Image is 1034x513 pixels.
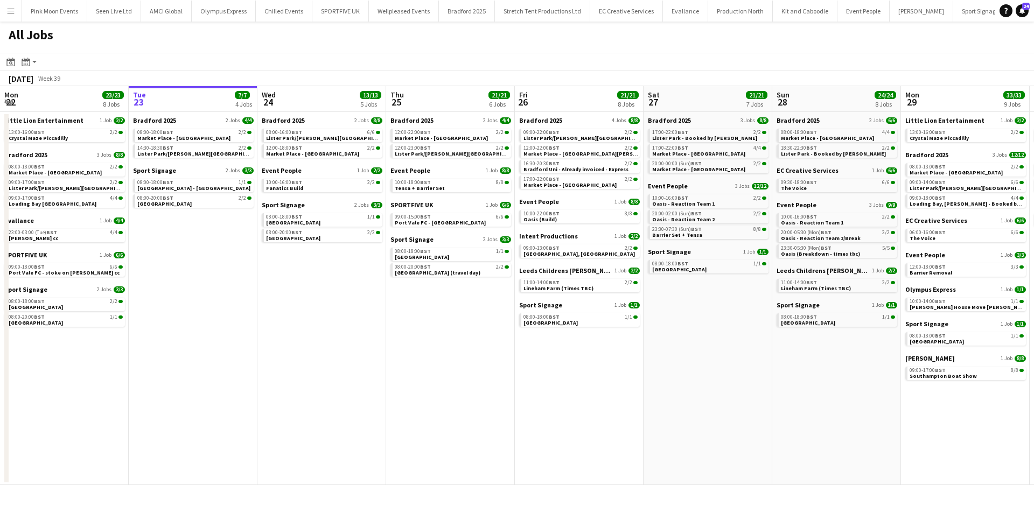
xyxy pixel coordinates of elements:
span: Bradford 2025 [133,116,176,124]
span: 12/12 [752,183,768,189]
span: Bradford Uni - Already invoiced - Express [523,166,628,173]
span: BST [677,129,688,136]
span: BST [291,213,302,220]
div: Little Lion Entertainment1 Job2/213:00-16:00BST2/2Crystal Maze Piccadilly [4,116,125,151]
a: Sport Signage2 Jobs3/3 [262,201,382,209]
span: Lister Park/Cartwright Hall [523,135,694,142]
span: 2 Jobs [226,117,240,124]
span: 1 Job [872,167,884,174]
div: Event People3 Jobs9/910:00-16:00BST2/2Oasis - Reaction Team 120:00-05:30 (Mon)BST2/2Oasis - React... [777,201,897,266]
span: SPORTFIVE UK [390,201,433,209]
span: 1 Job [486,202,498,208]
span: 2/2 [110,180,117,185]
a: 24 [1016,4,1029,17]
span: 4/4 [882,130,890,135]
button: SPORTFIVE UK [312,1,369,22]
a: 20:00-00:00 (Sun)BST2/2Market Place - [GEOGRAPHIC_DATA] [652,160,766,172]
a: 10:00-18:00BST8/8Tensa + Barrier Set [395,179,509,191]
a: Evallance1 Job4/4 [4,216,125,224]
a: 08:00-20:00BST2/2[GEOGRAPHIC_DATA] [137,194,251,207]
span: 09:00-15:00 [395,214,431,220]
span: Market Place - Shipley [395,135,488,142]
span: 6/6 [882,180,890,185]
div: Bradford 20252 Jobs4/408:00-18:00BST2/2Market Place - [GEOGRAPHIC_DATA]14:30-18:30BST2/2Lister Pa... [133,116,254,166]
span: Market Place - Shipley [137,135,230,142]
span: BST [163,144,173,151]
span: 12:00-23:00 [395,145,431,151]
span: BST [34,194,45,201]
a: Bradford 20252 Jobs6/6 [777,116,897,124]
span: Little Lion Entertainment [905,116,984,124]
span: Sport Signage [262,201,305,209]
span: 2/2 [496,145,504,151]
span: 09:00-17:00 [9,195,45,201]
a: Sport Signage2 Jobs3/3 [133,166,254,174]
span: BST [677,144,688,151]
a: 09:00-22:00BST2/2Lister Park/[PERSON_NAME][GEOGRAPHIC_DATA][PERSON_NAME] [523,129,638,141]
button: [PERSON_NAME] [890,1,953,22]
span: Market Place - Shipley [9,169,102,176]
span: BST [806,144,817,151]
span: 2/2 [371,167,382,174]
button: Event People [837,1,890,22]
button: Evallance [663,1,708,22]
span: 3 Jobs [740,117,755,124]
span: 2 Jobs [226,167,240,174]
span: 6/6 [886,117,897,124]
span: 2/2 [625,130,632,135]
span: Lister Park/Cartwright Hall [137,150,308,157]
span: BST [549,144,560,151]
span: BST [291,179,302,186]
span: Market Place - Shipley - sully 5 hour CC [523,150,684,157]
a: 23:00-03:00 (Tue)BST4/4[PERSON_NAME] cc [9,229,123,241]
a: 17:00-22:00BST2/2Lister Park - Booked by [PERSON_NAME] [652,129,766,141]
div: EC Creative Services1 Job6/609:30-18:00BST6/6The Voice [777,166,897,201]
span: 1 Job [100,217,111,224]
span: Oasis (Build) [523,216,557,223]
span: BST [420,144,431,151]
span: BST [549,210,560,217]
button: Production North [708,1,773,22]
span: 8/8 [628,199,640,205]
span: Bradford 2025 [519,116,562,124]
div: Bradford 20254 Jobs8/809:00-22:00BST2/2Lister Park/[PERSON_NAME][GEOGRAPHIC_DATA][PERSON_NAME]12:... [519,116,640,198]
span: 2 Jobs [354,117,369,124]
span: 6/6 [1015,217,1026,224]
span: 08:00-16:00 [266,130,302,135]
span: 2/2 [753,211,761,216]
span: BST [691,226,702,233]
span: 3/3 [242,167,254,174]
span: BST [549,175,560,182]
span: BST [34,179,45,186]
span: BST [163,129,173,136]
span: 8/8 [757,117,768,124]
span: 10:00-16:00 [781,214,817,220]
a: 10:00-16:00BST2/2Oasis - Reaction Team 1 [781,213,895,226]
span: 2 Jobs [869,117,884,124]
a: 20:00-02:00 (Sun)BST2/2Oasis - Reaction Team 2 [652,210,766,222]
a: Little Lion Entertainment1 Job2/2 [4,116,125,124]
a: Bradford 20253 Jobs8/8 [4,151,125,159]
span: 8/8 [628,117,640,124]
span: Sport Signage [133,166,176,174]
span: 12:00-18:00 [266,145,302,151]
span: 10:00-16:00 [266,180,302,185]
div: Bradford 20253 Jobs8/808:00-18:00BST2/2Market Place - [GEOGRAPHIC_DATA]09:00-17:00BST2/2Lister Pa... [4,151,125,216]
span: BST [806,213,817,220]
div: Evallance1 Job4/423:00-03:00 (Tue)BST4/4[PERSON_NAME] cc [4,216,125,251]
a: 09:30-18:00BST6/6The Voice [781,179,895,191]
span: BST [806,129,817,136]
span: Lister Park - Booked by Grace [652,135,757,142]
span: 12/12 [1009,152,1026,158]
span: 2/2 [1015,117,1026,124]
span: BST [163,179,173,186]
div: SPORTFIVE UK1 Job6/609:00-15:00BST6/6Port Vale FC - [GEOGRAPHIC_DATA] [390,201,511,235]
span: Bradford 2025 [4,151,47,159]
span: 2/2 [753,195,761,201]
a: 08:00-18:00BST1/1[GEOGRAPHIC_DATA] [266,213,380,226]
a: 08:00-13:00BST2/2Market Place - [GEOGRAPHIC_DATA] [910,163,1024,175]
a: 13:00-16:00BST2/2Crystal Maze Piccadilly [910,129,1024,141]
span: Evallance [4,216,34,224]
a: 12:00-18:00BST2/2Market Place - [GEOGRAPHIC_DATA] [266,144,380,157]
span: Oasis - Reaction Team 2 [652,216,715,223]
